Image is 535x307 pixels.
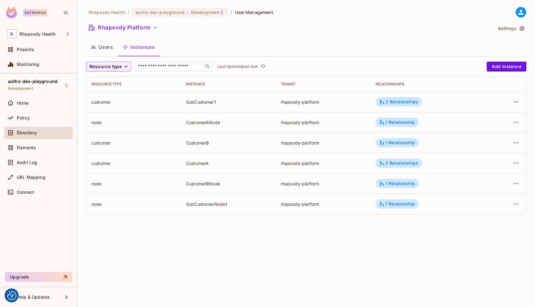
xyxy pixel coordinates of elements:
[281,201,366,207] div: rhapsody-platform
[17,190,34,195] span: Connect
[186,140,271,146] div: CustomerB
[8,86,33,91] span: Development
[17,175,46,180] span: URL Mapping
[89,63,122,71] span: Resource type
[186,119,271,125] div: CustomerANode
[379,99,418,105] div: 2 Relationships
[186,160,271,166] div: CustomerA
[379,181,415,186] div: 1 Relationship
[379,160,418,166] div: 2 Relationships
[186,181,271,187] div: CustomerBNode
[118,39,160,55] button: Instances
[91,99,176,105] div: customer
[281,181,366,187] div: rhapsody-platform
[91,140,176,146] div: customer
[17,62,40,67] span: Monitoring
[86,39,118,55] button: Users
[91,160,176,166] div: customer
[136,9,185,15] span: authz-dev-playground
[186,99,271,105] div: SubCustomer1
[128,9,129,15] li: /
[91,181,176,187] div: node
[20,32,55,37] span: Workspace: Rhapsody Health
[379,119,415,125] div: 1 Relationship
[17,160,37,165] span: Audit Log
[17,130,37,135] span: Directory
[281,82,366,87] div: Tenant
[17,101,29,106] span: Home
[17,295,50,300] span: Help & Updates
[7,291,16,300] button: Consent Preferences
[91,201,176,207] div: node
[217,64,258,69] p: Last Updated just now
[17,115,30,120] span: Policy
[260,63,266,70] span: refresh
[281,99,366,105] div: rhapsody-platform
[258,63,267,70] span: Click to refresh data
[7,291,16,300] img: Revisit consent button
[86,62,131,71] button: Resource type
[186,82,271,87] div: Instance
[235,9,274,15] span: User Management
[89,9,125,15] span: the active workspace
[376,82,481,87] div: Relationships
[5,272,72,282] button: Upgrade
[495,24,526,33] button: Settings
[6,7,17,18] img: SReyMgAAAABJRU5ErkJggg==
[281,140,366,146] div: rhapsody-platform
[17,47,34,52] span: Projects
[17,145,36,150] span: Elements
[191,9,220,15] span: Development
[23,9,47,16] div: Enterprise
[7,29,16,38] span: R
[91,119,176,125] div: node
[91,82,176,87] div: Resource type
[231,9,232,15] li: /
[186,201,271,207] div: SubCustomerNode1
[487,62,526,71] button: Add Instance
[281,119,366,125] div: rhapsody-platform
[379,140,415,145] div: 1 Relationship
[281,160,366,166] div: rhapsody-platform
[86,23,160,32] button: Rhapsody Platform
[187,10,189,15] span: :
[8,79,58,84] span: authz-dev-playground
[379,201,415,207] div: 1 Relationship
[259,63,267,70] button: refresh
